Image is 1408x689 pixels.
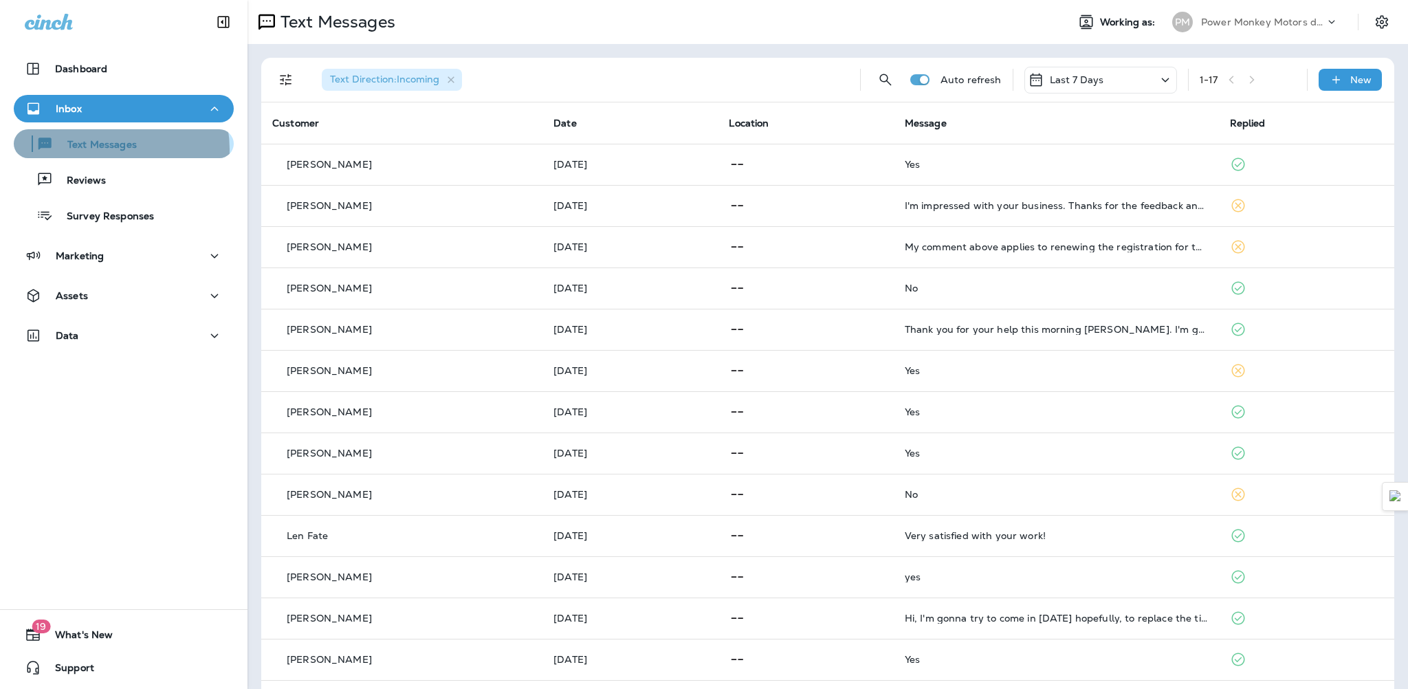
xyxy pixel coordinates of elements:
[905,654,1208,665] div: Yes
[553,406,707,417] p: Aug 11, 2025 09:47 AM
[56,290,88,301] p: Assets
[287,406,372,417] p: [PERSON_NAME]
[14,55,234,83] button: Dashboard
[1230,117,1266,129] span: Replied
[287,530,328,541] p: Len Fate
[553,324,707,335] p: Aug 12, 2025 10:38 AM
[553,365,707,376] p: Aug 12, 2025 09:58 AM
[32,620,50,633] span: 19
[14,95,234,122] button: Inbox
[1369,10,1394,34] button: Settings
[275,12,395,32] p: Text Messages
[330,73,439,85] span: Text Direction : Incoming
[905,530,1208,541] div: Very satisfied with your work!
[905,489,1208,500] div: No
[53,175,106,188] p: Reviews
[54,139,137,152] p: Text Messages
[1389,490,1402,503] img: Detect Auto
[553,159,707,170] p: Aug 17, 2025 10:07 AM
[287,489,372,500] p: [PERSON_NAME]
[905,448,1208,459] div: Yes
[553,530,707,541] p: Aug 8, 2025 10:11 AM
[729,117,769,129] span: Location
[287,324,372,335] p: [PERSON_NAME]
[872,66,899,94] button: Search Messages
[56,250,104,261] p: Marketing
[287,613,372,624] p: [PERSON_NAME]
[287,283,372,294] p: [PERSON_NAME]
[905,159,1208,170] div: Yes
[14,654,234,681] button: Support
[287,448,372,459] p: [PERSON_NAME]
[905,406,1208,417] div: Yes
[940,74,1002,85] p: Auto refresh
[14,282,234,309] button: Assets
[56,103,82,114] p: Inbox
[53,210,154,223] p: Survey Responses
[553,283,707,294] p: Aug 12, 2025 11:30 AM
[287,365,372,376] p: [PERSON_NAME]
[1350,74,1372,85] p: New
[553,117,577,129] span: Date
[14,322,234,349] button: Data
[905,200,1208,211] div: I'm impressed with your business. Thanks for the feedback and your personal attention to this par...
[553,448,707,459] p: Aug 11, 2025 09:02 AM
[905,117,947,129] span: Message
[14,165,234,194] button: Reviews
[905,324,1208,335] div: Thank you for your help this morning Kimberly. I'm going to have to cancel my 1130 appointment today
[553,489,707,500] p: Aug 11, 2025 07:46 AM
[905,365,1208,376] div: Yes
[553,654,707,665] p: Aug 7, 2025 08:57 AM
[322,69,462,91] div: Text Direction:Incoming
[905,283,1208,294] div: No
[287,159,372,170] p: [PERSON_NAME]
[1172,12,1193,32] div: PM
[553,613,707,624] p: Aug 7, 2025 09:39 AM
[553,571,707,582] p: Aug 7, 2025 09:29 PM
[287,654,372,665] p: [PERSON_NAME]
[14,621,234,648] button: 19What's New
[41,662,94,679] span: Support
[272,66,300,94] button: Filters
[1100,17,1158,28] span: Working as:
[1050,74,1104,85] p: Last 7 Days
[272,117,319,129] span: Customer
[287,241,372,252] p: [PERSON_NAME]
[905,613,1208,624] div: Hi, I'm gonna try to come in today hopefully, to replace the tire, thank you.
[56,330,79,341] p: Data
[553,241,707,252] p: Aug 14, 2025 05:25 AM
[55,63,107,74] p: Dashboard
[905,571,1208,582] div: yes
[905,241,1208,252] div: My comment above applies to renewing the registration for the year 2024-2025. Due 09/25.
[14,129,234,158] button: Text Messages
[14,242,234,270] button: Marketing
[287,571,372,582] p: [PERSON_NAME]
[204,8,243,36] button: Collapse Sidebar
[553,200,707,211] p: Aug 14, 2025 01:32 PM
[41,629,113,646] span: What's New
[1201,17,1325,28] p: Power Monkey Motors dba Grease Monkey 1120
[1200,74,1218,85] div: 1 - 17
[287,200,372,211] p: [PERSON_NAME]
[14,201,234,230] button: Survey Responses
